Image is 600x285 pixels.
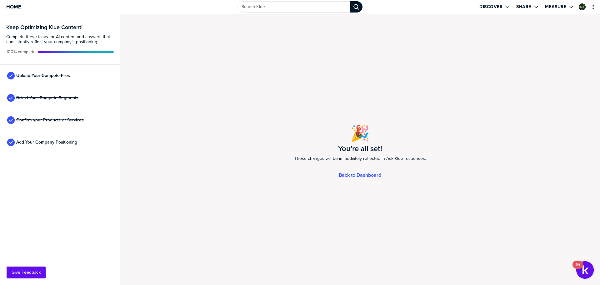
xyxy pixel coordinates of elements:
[479,4,502,10] label: Discover
[579,3,586,10] div: Mustasim Azhar
[350,122,370,145] span: 🎉
[6,34,114,44] span: Complete these tasks for AI content and answers that consistently reflect your company’s position...
[16,95,78,100] span: Select Your Compete Segments
[545,4,567,10] label: Measure
[339,172,381,178] a: Back to Dashboard
[576,265,580,273] div: 16
[578,3,586,11] a: Edit Profile
[6,4,21,9] span: Home
[16,140,77,145] span: Add Your Company Positioning
[6,24,114,30] h3: Keep Optimizing Klue Content!
[6,49,36,54] span: Active
[16,118,84,123] span: Confirm your Products or Services
[338,145,382,152] h1: You're all set!
[237,1,350,13] input: Search Klue
[294,155,426,162] span: These changes will be immediately reflected in Ask Klue responses.
[16,73,70,78] span: Upload Your Compete Files
[576,261,594,279] button: Open Resource Center, 16 new notifications
[579,4,585,10] img: 3ff62666446fba34c58e8bfbfcda5e7b-sml.png
[7,267,46,278] button: Give Feedback
[516,4,531,10] label: Share
[350,1,362,13] div: Search Klue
